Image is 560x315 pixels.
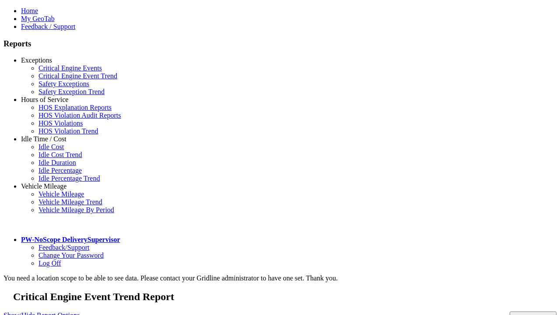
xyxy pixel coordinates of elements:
[21,182,66,190] a: Vehicle Mileage
[38,127,98,135] a: HOS Violation Trend
[38,159,76,166] a: Idle Duration
[38,119,83,127] a: HOS Violations
[38,206,114,213] a: Vehicle Mileage By Period
[21,135,66,143] a: Idle Time / Cost
[38,151,82,158] a: Idle Cost Trend
[38,252,104,259] a: Change Your Password
[3,39,556,49] h3: Reports
[38,72,117,80] a: Critical Engine Event Trend
[21,23,75,30] a: Feedback / Support
[38,198,102,206] a: Vehicle Mileage Trend
[21,7,38,14] a: Home
[38,190,84,198] a: Vehicle Mileage
[21,15,55,22] a: My GeoTab
[38,80,89,87] a: Safety Exceptions
[21,236,120,243] a: PW-NoScope DeliverySupervisor
[21,56,52,64] a: Exceptions
[38,175,100,182] a: Idle Percentage Trend
[3,274,556,282] div: You need a location scope to be able to see data. Please contact your Gridline administrator to h...
[38,259,61,267] a: Log Off
[38,143,64,150] a: Idle Cost
[38,104,112,111] a: HOS Explanation Reports
[38,244,89,251] a: Feedback/Support
[38,88,105,95] a: Safety Exception Trend
[21,96,68,103] a: Hours of Service
[13,291,556,303] h2: Critical Engine Event Trend Report
[38,112,121,119] a: HOS Violation Audit Reports
[38,64,102,72] a: Critical Engine Events
[38,167,82,174] a: Idle Percentage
